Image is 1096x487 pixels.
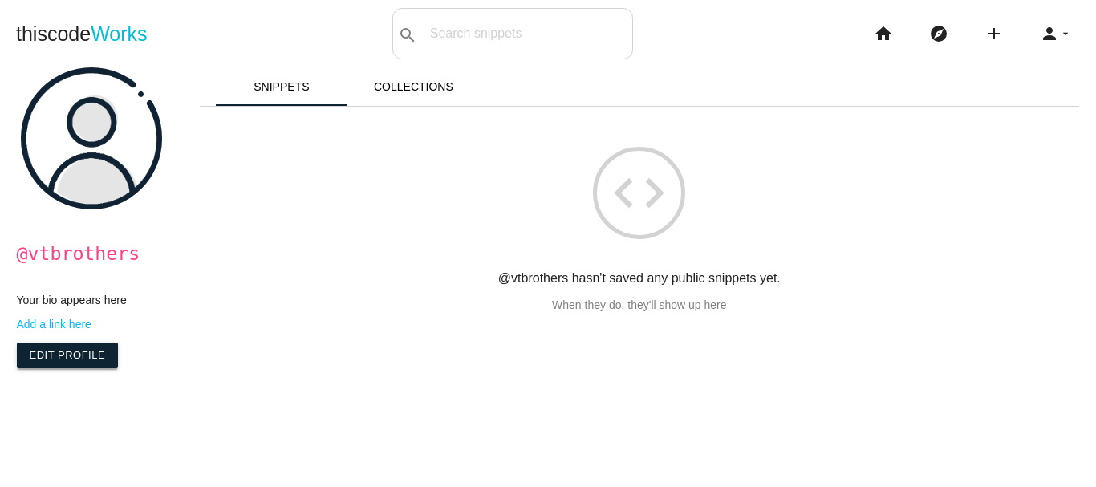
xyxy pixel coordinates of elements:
a: Snippets [216,67,348,106]
i: explore [929,8,948,59]
a: Add a link here [17,318,183,331]
p: Your bio appears here [17,294,183,306]
a: Collections [347,67,480,106]
img: user.png [21,67,163,209]
h1: @vtbrothers [17,243,183,264]
i: add [984,8,1004,59]
p: When they do, they'll show up here [200,298,1079,311]
strong: @vtbrothers hasn't saved any public snippets yet. [498,271,781,285]
i: code [593,147,685,239]
a: thiscodeWorks [16,8,148,59]
i: person [1040,8,1059,59]
i: search [398,10,417,61]
span: Works [91,22,147,45]
i: home [874,8,893,59]
i: arrow_drop_down [1059,8,1072,59]
input: Search snippets [422,17,632,51]
a: Edit Profile [17,343,119,368]
button: search [393,9,422,59]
